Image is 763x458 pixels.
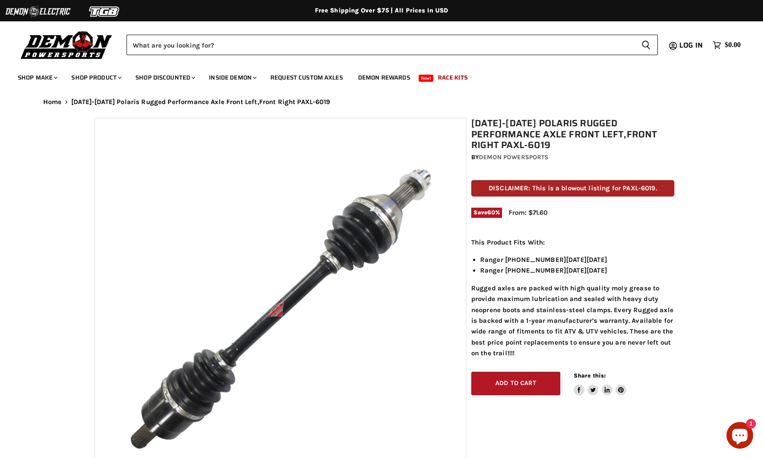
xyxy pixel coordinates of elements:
button: Add to cart [471,372,560,395]
img: Demon Electric Logo 2 [4,3,71,20]
ul: Main menu [11,65,739,87]
span: Log in [679,40,703,51]
li: Ranger [PHONE_NUMBER][DATE][DATE] [480,254,674,265]
a: Shop Make [11,68,63,87]
a: Inside Demon [202,68,262,87]
span: Add to cart [495,379,536,387]
p: DISCLAIMER: This is a blowout listing for PAXL-6019. [471,180,674,197]
a: $0.00 [708,39,745,52]
img: TGB Logo 2 [71,3,138,20]
span: 60 [487,209,495,216]
a: Shop Product [65,68,127,87]
button: Search [634,35,658,55]
span: Share this: [574,372,606,379]
img: Demon Powersports [18,29,115,60]
div: Rugged axles are packed with high quality moly grease to provide maximum lubrication and sealed w... [471,237,674,359]
nav: Breadcrumbs [25,98,738,106]
input: Search [126,35,634,55]
aside: Share this: [574,372,627,395]
form: Product [126,35,658,55]
span: From: $71.60 [509,209,547,217]
h1: [DATE]-[DATE] Polaris Rugged Performance Axle Front Left,Front Right PAXL-6019 [471,118,674,151]
p: This Product Fits With: [471,237,674,248]
a: Demon Rewards [351,68,417,87]
a: Race Kits [431,68,474,87]
div: by [471,153,674,162]
a: Request Custom Axles [264,68,350,87]
div: Free Shipping Over $75 | All Prices In USD [25,7,738,15]
a: Demon Powersports [479,153,548,161]
a: Log in [675,41,708,49]
a: Shop Discounted [129,68,200,87]
inbox-online-store-chat: Shopify online store chat [724,422,756,451]
span: $0.00 [725,41,741,49]
a: Home [43,98,62,106]
span: Save % [471,208,502,217]
span: [DATE]-[DATE] Polaris Rugged Performance Axle Front Left,Front Right PAXL-6019 [71,98,330,106]
li: Ranger [PHONE_NUMBER][DATE][DATE] [480,265,674,276]
span: New! [419,75,434,82]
